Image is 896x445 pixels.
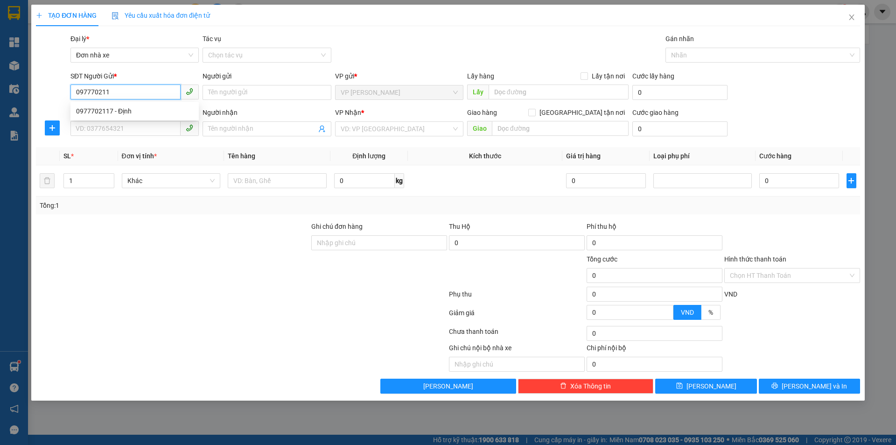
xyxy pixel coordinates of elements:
label: Hình thức thanh toán [724,255,786,263]
div: Phụ thu [448,289,586,305]
span: Yêu cầu xuất hóa đơn điện tử [112,12,210,19]
span: SL [63,152,71,160]
button: plus [847,173,856,188]
div: Chi phí nội bộ [587,343,722,357]
button: plus [45,120,60,135]
label: Ghi chú đơn hàng [311,223,363,230]
label: Cước giao hàng [632,109,679,116]
input: Dọc đường [492,121,629,136]
label: Cước lấy hàng [632,72,674,80]
span: close [848,14,855,21]
div: 0977702117 - Định [76,106,193,116]
span: plus [45,124,59,132]
span: [GEOGRAPHIC_DATA] tận nơi [536,107,629,118]
img: logo [5,30,8,74]
span: VP Nhận [335,109,361,116]
div: Tổng: 1 [40,200,346,211]
span: phone [186,88,193,95]
strong: CÔNG TY TNHH VĨNH QUANG [14,7,64,38]
div: VP gửi [335,71,463,81]
span: printer [771,382,778,390]
span: TẠO ĐƠN HÀNG [36,12,97,19]
div: Phí thu hộ [587,221,722,235]
span: Giao [467,121,492,136]
span: phone [186,124,193,132]
span: plus [847,177,856,184]
input: VD: Bàn, Ghế [228,173,327,188]
span: Đơn vị tính [122,152,157,160]
div: Người nhận [203,107,331,118]
span: save [676,382,683,390]
strong: Hotline : 0889 23 23 23 [13,62,66,76]
span: Đơn nhà xe [76,48,193,62]
button: save[PERSON_NAME] [655,379,756,394]
button: delete [40,173,55,188]
input: 0 [566,173,645,188]
button: printer[PERSON_NAME] và In [759,379,860,394]
div: SĐT Người Gửi [70,71,199,81]
span: Thu Hộ [449,223,470,230]
strong: PHIẾU GỬI HÀNG [16,40,63,60]
span: Tổng cước [587,255,617,263]
span: % [708,309,713,316]
input: Cước lấy hàng [632,85,728,100]
th: Loại phụ phí [650,147,756,165]
div: Giảm giá [448,308,586,324]
input: Nhập ghi chú [449,357,585,372]
div: Chưa thanh toán [448,326,586,343]
span: Lấy [467,85,489,99]
span: Giá trị hàng [566,152,601,160]
span: VND [681,309,694,316]
span: VP LÊ HỒNG PHONG [341,85,458,99]
span: Lấy hàng [467,72,494,80]
span: Đại lý [70,35,89,42]
span: Giao hàng [467,109,497,116]
button: [PERSON_NAME] [380,379,516,394]
span: kg [395,173,404,188]
span: Kích thước [469,152,501,160]
span: Lấy tận nơi [588,71,629,81]
button: Close [839,5,865,31]
span: Cước hàng [759,152,791,160]
input: Ghi chú đơn hàng [311,235,447,250]
div: 0977702117 - Định [70,104,199,119]
div: Người gửi [203,71,331,81]
span: LHP1210251108 [70,38,149,50]
img: icon [112,12,119,20]
span: Khác [127,174,215,188]
label: Gán nhãn [665,35,694,42]
span: Tên hàng [228,152,255,160]
span: Xóa Thông tin [570,381,611,391]
span: Định lượng [352,152,385,160]
input: Dọc đường [489,85,629,99]
span: VND [724,290,737,298]
span: delete [560,382,567,390]
button: deleteXóa Thông tin [518,379,654,394]
div: Ghi chú nội bộ nhà xe [449,343,585,357]
span: [PERSON_NAME] [686,381,736,391]
label: Tác vụ [203,35,221,42]
span: [PERSON_NAME] và In [782,381,847,391]
input: Cước giao hàng [632,121,728,136]
span: user-add [318,125,326,133]
span: [PERSON_NAME] [423,381,473,391]
span: plus [36,12,42,19]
